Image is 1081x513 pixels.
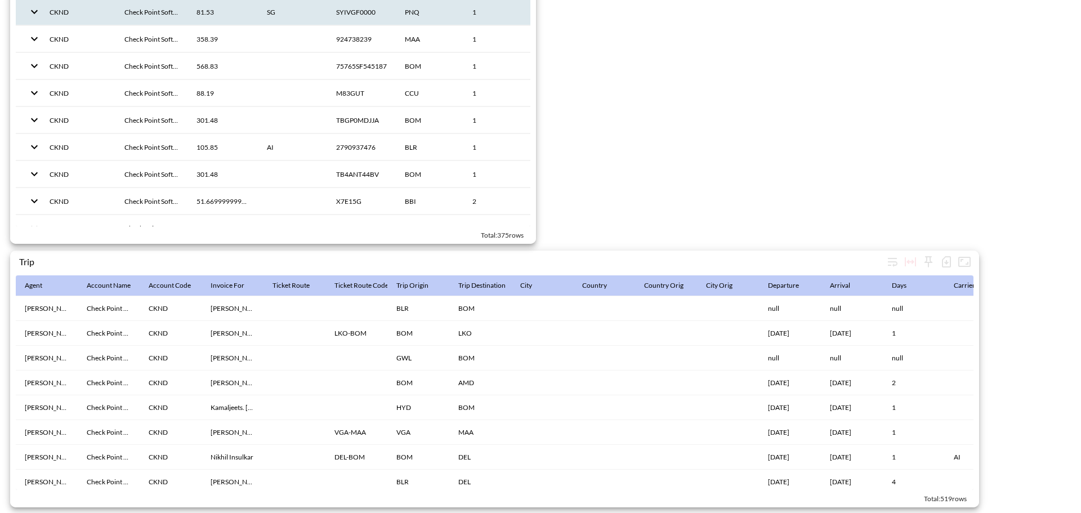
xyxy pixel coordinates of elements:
span: Invoice For [211,279,259,292]
div: Trip [19,256,883,267]
div: Days [892,279,906,292]
th: Shashank Gupta [202,346,263,371]
th: CKND [140,321,202,346]
th: CKND [41,80,115,106]
span: Account Code [149,279,206,292]
th: Urvashi Chaurasia [16,470,78,494]
button: expand row [25,164,44,184]
th: BBI [396,188,463,215]
th: 19/09/2025 [759,321,821,346]
th: CKND [140,445,202,470]
th: CKND [41,161,115,188]
th: 1 [463,80,530,106]
button: expand row [25,2,44,21]
th: Check Point Software Technologies India Pvt Ltd [115,80,187,106]
span: Days [892,279,921,292]
th: BOM [396,53,463,79]
th: CKND [41,188,115,215]
th: Kamaljeets. Juneja [202,395,263,420]
th: Check Point Software Technologies India Pvt Ltd [78,420,140,445]
span: Ticket Route [273,279,324,292]
th: Rukmani Chandiramani [16,296,78,321]
th: Rukmani Chandiramani [16,321,78,346]
th: 16/09/2025 [759,395,821,420]
th: Urvashi Chaurasia [16,445,78,470]
th: 2 [463,188,530,215]
th: BOM [396,107,463,133]
span: Account Name [87,279,145,292]
span: Country Orig [644,279,698,292]
th: 4 [883,470,945,494]
th: 3 [463,215,530,242]
span: Departure [768,279,814,292]
th: 23/09/2025 [821,420,883,445]
span: Country [582,279,622,292]
th: BOM [449,296,511,321]
th: 1 [883,445,945,470]
th: 1 [463,53,530,79]
th: 1 [883,420,945,445]
div: Country Orig [644,279,684,292]
div: Carrier [954,279,975,292]
th: Check Point Software Technologies India Pvt Ltd [78,321,140,346]
th: null [883,296,945,321]
span: Arrival [830,279,865,292]
th: Check Point Software Technologies India Pvt Ltd [78,470,140,494]
th: LKO-BOM [325,321,387,346]
th: Check Point Software Technologies India Pvt Ltd [78,445,140,470]
div: Toggle table layout between fixed and auto (default: auto) [901,253,919,271]
th: BOM [387,371,449,395]
th: 1 [463,26,530,52]
span: City [520,279,547,292]
div: Invoice For [211,279,244,292]
th: BOM [387,321,449,346]
th: Check Point Software Technologies India Pvt Ltd [78,296,140,321]
th: Check Point Software Technologies India Pvt Ltd [78,346,140,371]
th: 16/09/2025 [759,371,821,395]
th: BOM [449,346,511,371]
th: SYD [396,215,463,242]
th: 105.85 [187,134,258,160]
th: BLR [387,470,449,494]
div: Account Code [149,279,191,292]
th: CKND [140,420,202,445]
th: Urvashi Chaurasia [16,371,78,395]
button: expand row [25,218,44,238]
span: Total: 375 rows [481,231,524,239]
div: Ticket Route [273,279,310,292]
th: Urvashi Chaurasia [16,395,78,420]
span: Total: 519 rows [924,494,967,503]
th: VGA-MAA [325,420,387,445]
th: 51.66999999999999 [187,188,258,215]
th: CKND [140,346,202,371]
button: expand row [25,137,44,157]
th: Check Point Software Technologies India Pvt Ltd [115,134,187,160]
th: 568.83 [187,53,258,79]
div: Ticket Route Codes [334,279,391,292]
th: BOM [387,445,449,470]
div: Trip Origin [396,279,428,292]
button: expand row [25,191,44,211]
div: Wrap text [883,253,901,271]
th: CKND [41,134,115,160]
th: 358.39 [187,26,258,52]
div: City [520,279,532,292]
th: 1 [463,134,530,160]
th: 301.48 [187,161,258,188]
th: BLR [396,134,463,160]
th: M83GUT [327,80,396,106]
th: Check Point Software Technologies India Pvt Ltd [78,371,140,395]
th: CKND [41,215,115,242]
th: Abhishek Sharma [202,321,263,346]
th: GWL [387,346,449,371]
th: CKND [140,470,202,494]
th: null [759,346,821,371]
span: Trip Origin [396,279,443,292]
th: DEL [449,445,511,470]
span: Agent [25,279,57,292]
th: Blesson Mathews [202,470,263,494]
th: 19/09/2025 [821,321,883,346]
th: LKO [449,321,511,346]
th: null [759,296,821,321]
th: CKND [41,26,115,52]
